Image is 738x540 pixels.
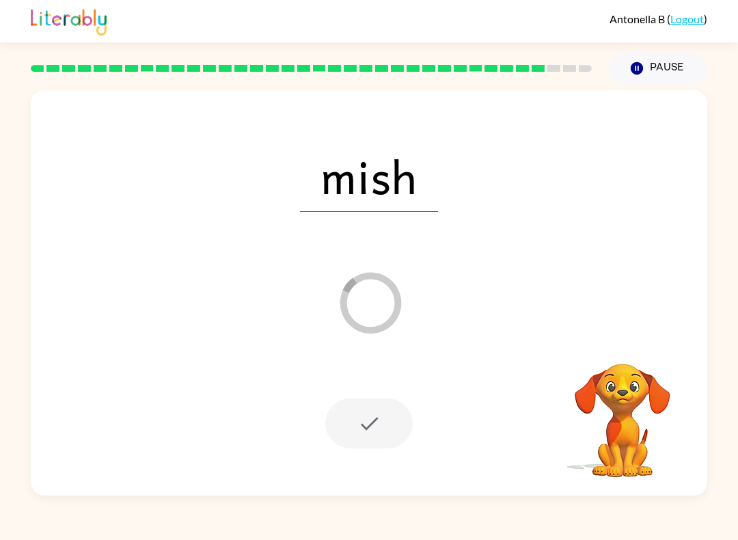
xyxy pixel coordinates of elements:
div: ( ) [610,12,707,25]
a: Logout [670,12,704,25]
button: Pause [608,53,707,84]
span: mish [300,141,438,212]
span: Antonella B [610,12,667,25]
video: Your browser must support playing .mp4 files to use Literably. Please try using another browser. [554,342,691,479]
img: Literably [31,5,107,36]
